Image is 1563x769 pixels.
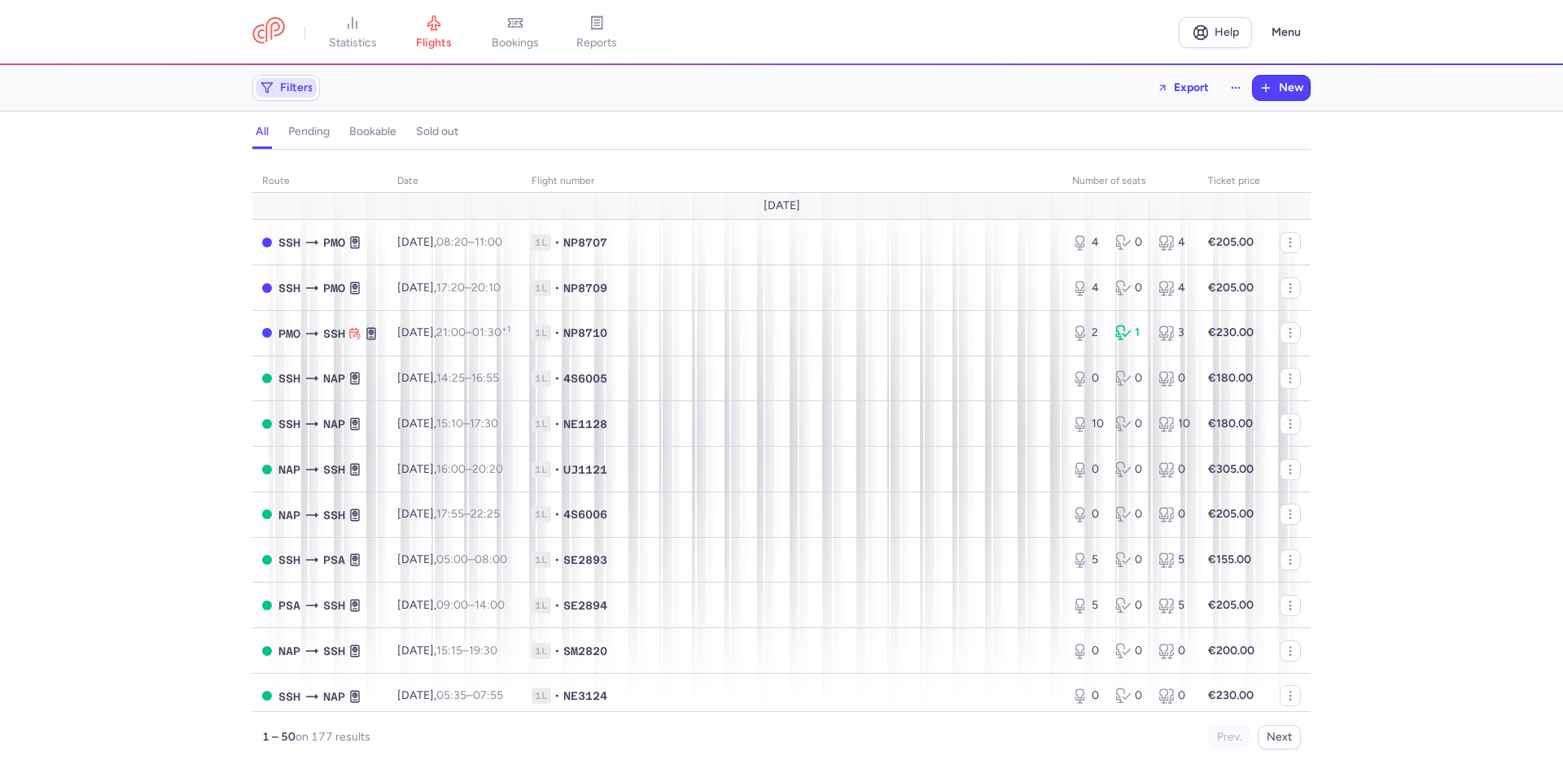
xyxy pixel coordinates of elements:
[1208,725,1251,749] button: Prev.
[278,325,300,343] span: Punta Raisi, Palermo, Italy
[1072,325,1102,341] div: 2
[1072,643,1102,659] div: 0
[563,280,607,296] span: NP8709
[475,15,556,50] a: bookings
[532,325,551,341] span: 1L
[252,169,387,194] th: route
[554,280,560,296] span: •
[1072,506,1102,522] div: 0
[323,369,345,387] span: Capodichino, Napoli, Italy
[323,461,345,478] span: SSH
[554,506,560,522] span: •
[1115,234,1145,251] div: 0
[253,76,319,100] button: Filters
[532,597,551,614] span: 1L
[1158,597,1189,614] div: 5
[554,552,560,568] span: •
[1115,461,1145,478] div: 0
[1062,169,1198,194] th: number of seats
[1072,597,1102,614] div: 5
[1115,597,1145,614] div: 0
[416,36,452,50] span: flights
[393,15,475,50] a: flights
[278,234,300,251] span: Sharm el-Sheikh International Airport, Sharm el-Sheikh, Egypt
[563,506,607,522] span: 4S6006
[1279,81,1303,94] span: New
[1072,688,1102,704] div: 0
[554,688,560,704] span: •
[1208,235,1254,249] strong: €205.00
[563,552,607,568] span: SE2893
[436,235,502,249] span: –
[436,688,503,702] span: –
[1115,506,1145,522] div: 0
[1158,688,1189,704] div: 0
[532,688,551,704] span: 1L
[252,17,285,47] a: CitizenPlane red outlined logo
[469,644,497,658] time: 19:30
[1208,417,1253,430] strong: €180.00
[554,643,560,659] span: •
[312,15,393,50] a: statistics
[278,506,300,524] span: Capodichino, Napoli, Italy
[501,324,510,334] sup: +1
[1208,326,1254,339] strong: €230.00
[436,598,468,612] time: 09:00
[576,36,617,50] span: reports
[532,416,551,432] span: 1L
[280,81,313,94] span: Filters
[262,730,296,744] strong: 1 – 50
[1115,688,1145,704] div: 0
[1158,280,1189,296] div: 4
[1208,507,1254,521] strong: €205.00
[554,416,560,432] span: •
[1208,598,1254,612] strong: €205.00
[1146,75,1219,101] button: Export
[492,36,539,50] span: bookings
[323,642,345,660] span: SSH
[397,462,503,476] span: [DATE],
[436,553,468,566] time: 05:00
[764,199,800,212] span: [DATE]
[436,553,507,566] span: –
[397,644,497,658] span: [DATE],
[1262,17,1311,48] button: Menu
[1072,416,1102,432] div: 10
[1208,281,1254,295] strong: €205.00
[532,643,551,659] span: 1L
[475,598,505,612] time: 14:00
[397,417,498,430] span: [DATE],
[436,644,497,658] span: –
[532,552,551,568] span: 1L
[323,415,345,433] span: Capodichino, Napoli, Italy
[1158,234,1189,251] div: 4
[563,643,607,659] span: SM2820
[473,688,503,702] time: 07:55
[1115,325,1145,341] div: 1
[1158,370,1189,387] div: 0
[563,597,607,614] span: SE2894
[288,125,330,139] h4: pending
[532,370,551,387] span: 1L
[397,281,501,295] span: [DATE],
[1208,553,1251,566] strong: €155.00
[554,234,560,251] span: •
[1158,552,1189,568] div: 5
[554,597,560,614] span: •
[1115,370,1145,387] div: 0
[472,326,510,339] time: 01:30
[475,235,502,249] time: 11:00
[436,417,463,430] time: 15:10
[278,415,300,433] span: Sharm el-Sheikh International Airport, Sharm el-Sheikh, Egypt
[532,461,551,478] span: 1L
[436,462,466,476] time: 16:00
[1115,552,1145,568] div: 0
[296,730,370,744] span: on 177 results
[471,281,501,295] time: 20:10
[278,688,300,706] span: Sharm el-Sheikh International Airport, Sharm el-Sheikh, Egypt
[397,326,510,339] span: [DATE],
[397,688,503,702] span: [DATE],
[1208,462,1254,476] strong: €305.00
[522,169,1062,194] th: Flight number
[436,371,499,385] span: –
